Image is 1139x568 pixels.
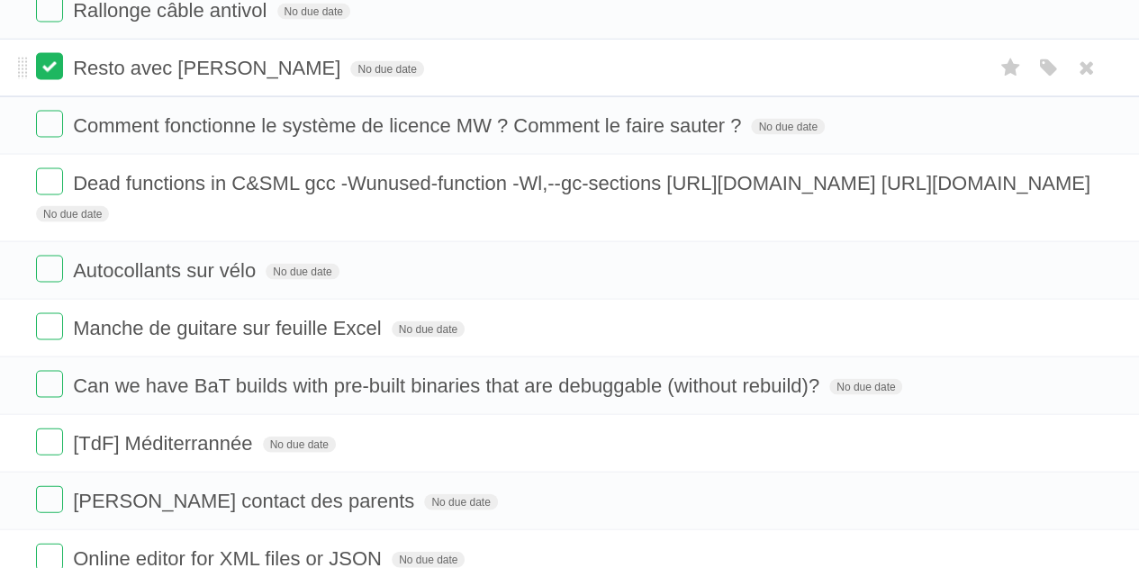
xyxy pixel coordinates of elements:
span: No due date [36,206,109,222]
label: Done [36,111,63,138]
span: No due date [266,264,339,280]
span: No due date [424,494,497,510]
span: Dead functions in C&SML gcc -Wunused-function -Wl,--gc-sections [URL][DOMAIN_NAME] [URL][DOMAIN_N... [73,172,1095,194]
label: Done [36,428,63,455]
label: Done [36,53,63,80]
span: Manche de guitare sur feuille Excel [73,317,385,339]
span: Resto avec [PERSON_NAME] [73,57,345,79]
span: Comment fonctionne le système de licence MW ? Comment le faire sauter ? [73,114,746,137]
label: Done [36,168,63,195]
span: No due date [392,552,465,568]
label: Done [36,313,63,340]
span: No due date [751,119,824,135]
span: [TdF] Méditerrannée [73,432,257,455]
span: Can we have BaT builds with pre-built binaries that are debuggable (without rebuild)? [73,374,824,397]
span: No due date [277,4,350,20]
span: [PERSON_NAME] contact des parents [73,490,419,512]
label: Star task [993,53,1027,83]
label: Done [36,371,63,398]
span: Autocollants sur vélo [73,259,260,282]
span: No due date [263,437,336,453]
label: Done [36,486,63,513]
span: No due date [392,321,465,338]
span: No due date [350,61,423,77]
span: No due date [829,379,902,395]
label: Done [36,256,63,283]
